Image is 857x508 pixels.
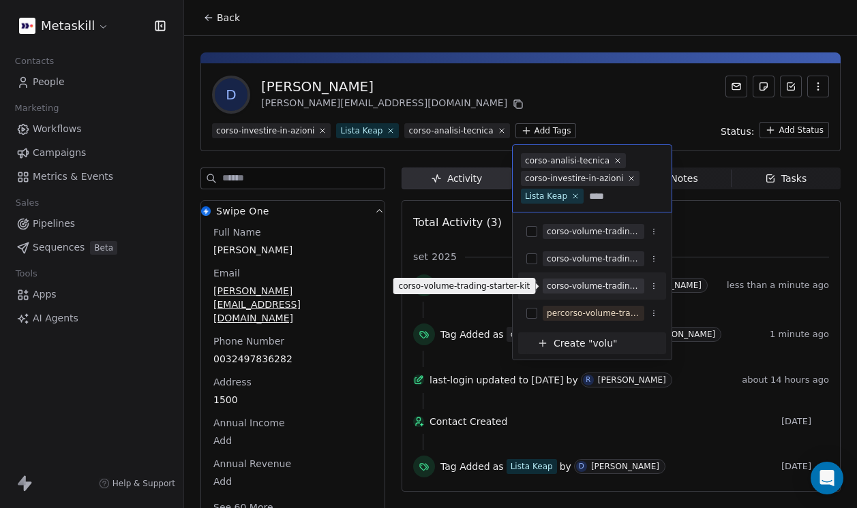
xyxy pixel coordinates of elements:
button: Create "volu" [526,332,658,354]
div: Suggestions [518,218,666,354]
span: volu [592,336,613,351]
span: " [613,336,617,351]
div: corso-volume-trading-professional [547,253,640,265]
div: percorso-volume-trading [547,307,640,319]
p: corso-volume-trading-starter-kit [399,281,530,291]
div: corso-investire-in-azioni [525,172,623,185]
span: Create " [554,336,592,351]
div: corso-volume-trading-starter-kit [547,280,640,292]
div: corso-volume-trading-advance [547,225,640,238]
div: Lista Keap [525,190,567,202]
div: corso-analisi-tecnica [525,155,610,167]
